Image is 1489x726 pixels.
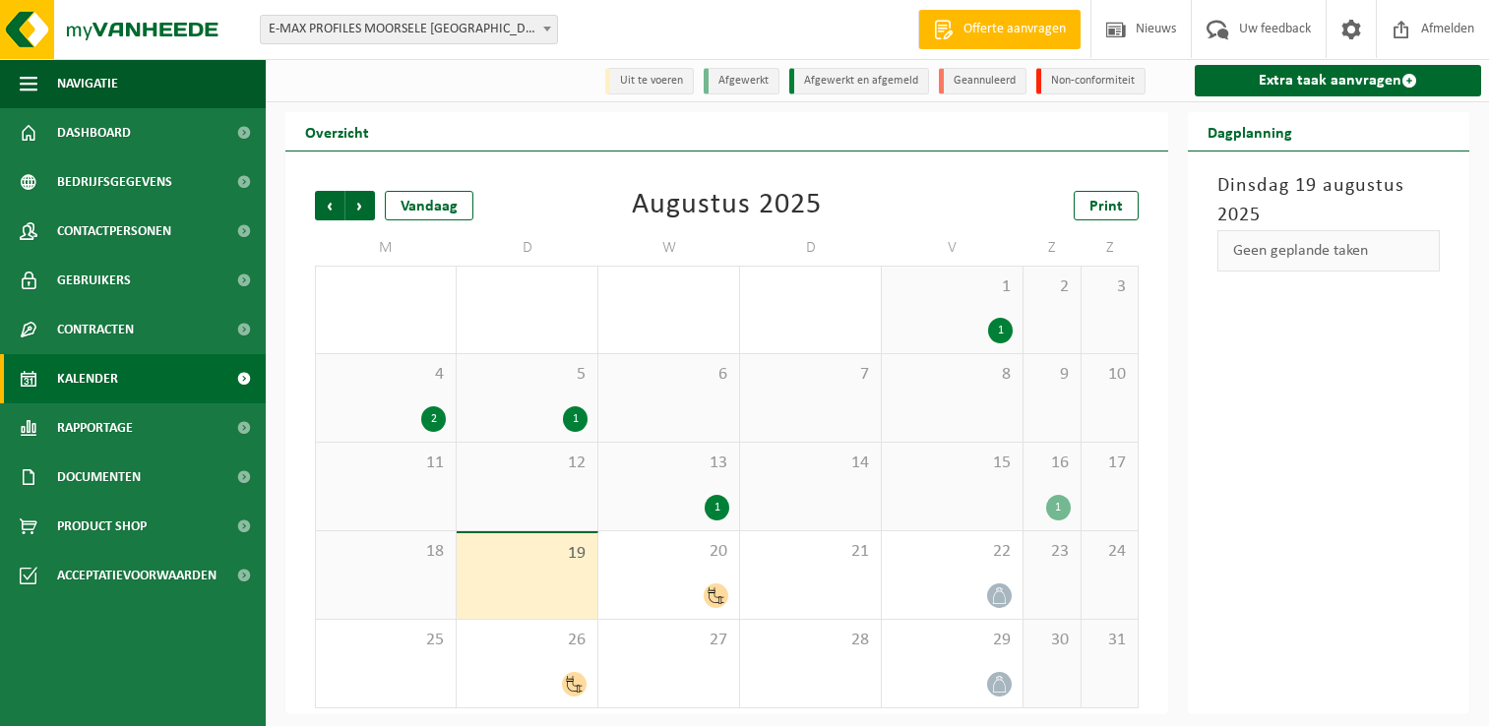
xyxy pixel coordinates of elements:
div: 1 [988,318,1013,343]
span: 13 [608,453,729,474]
span: 12 [466,453,588,474]
span: 9 [1033,364,1071,386]
h3: Dinsdag 19 augustus 2025 [1217,171,1440,230]
span: 22 [892,541,1013,563]
td: D [740,230,882,266]
li: Afgewerkt en afgemeld [789,68,929,94]
span: 19 [466,543,588,565]
span: 21 [750,541,871,563]
span: Product Shop [57,502,147,551]
td: D [457,230,598,266]
span: Vorige [315,191,344,220]
span: Volgende [345,191,375,220]
div: 1 [705,495,729,520]
span: Rapportage [57,403,133,453]
span: 4 [326,364,446,386]
div: Augustus 2025 [632,191,822,220]
a: Offerte aanvragen [918,10,1081,49]
span: 18 [326,541,446,563]
li: Afgewerkt [704,68,779,94]
span: 16 [1033,453,1071,474]
span: 31 [1091,630,1129,651]
li: Geannuleerd [939,68,1026,94]
td: Z [1024,230,1082,266]
span: 11 [326,453,446,474]
span: 28 [750,630,871,651]
span: 30 [1033,630,1071,651]
span: 25 [326,630,446,651]
h2: Overzicht [285,112,389,151]
span: 29 [892,630,1013,651]
td: Z [1082,230,1140,266]
span: 2 [1033,276,1071,298]
span: Bedrijfsgegevens [57,157,172,207]
span: Contactpersonen [57,207,171,256]
span: 23 [1033,541,1071,563]
li: Non-conformiteit [1036,68,1146,94]
a: Print [1074,191,1139,220]
span: Dashboard [57,108,131,157]
span: 14 [750,453,871,474]
span: 7 [750,364,871,386]
div: 2 [421,406,446,432]
span: E-MAX PROFILES MOORSELE NV - MOORSELE [260,15,558,44]
span: 17 [1091,453,1129,474]
span: 1 [892,276,1013,298]
span: 24 [1091,541,1129,563]
td: V [882,230,1024,266]
span: 6 [608,364,729,386]
span: Print [1089,199,1123,214]
span: Contracten [57,305,134,354]
span: 15 [892,453,1013,474]
span: Gebruikers [57,256,131,305]
div: Geen geplande taken [1217,230,1440,272]
span: 20 [608,541,729,563]
span: 27 [608,630,729,651]
span: E-MAX PROFILES MOORSELE NV - MOORSELE [261,16,557,43]
li: Uit te voeren [605,68,694,94]
span: 26 [466,630,588,651]
span: Navigatie [57,59,118,108]
td: M [315,230,457,266]
span: Offerte aanvragen [959,20,1071,39]
td: W [598,230,740,266]
a: Extra taak aanvragen [1195,65,1481,96]
span: 3 [1091,276,1129,298]
div: 1 [1046,495,1071,520]
div: Vandaag [385,191,473,220]
span: Acceptatievoorwaarden [57,551,217,600]
span: 10 [1091,364,1129,386]
div: 1 [563,406,588,432]
h2: Dagplanning [1188,112,1312,151]
span: 5 [466,364,588,386]
span: Kalender [57,354,118,403]
span: Documenten [57,453,141,502]
span: 8 [892,364,1013,386]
